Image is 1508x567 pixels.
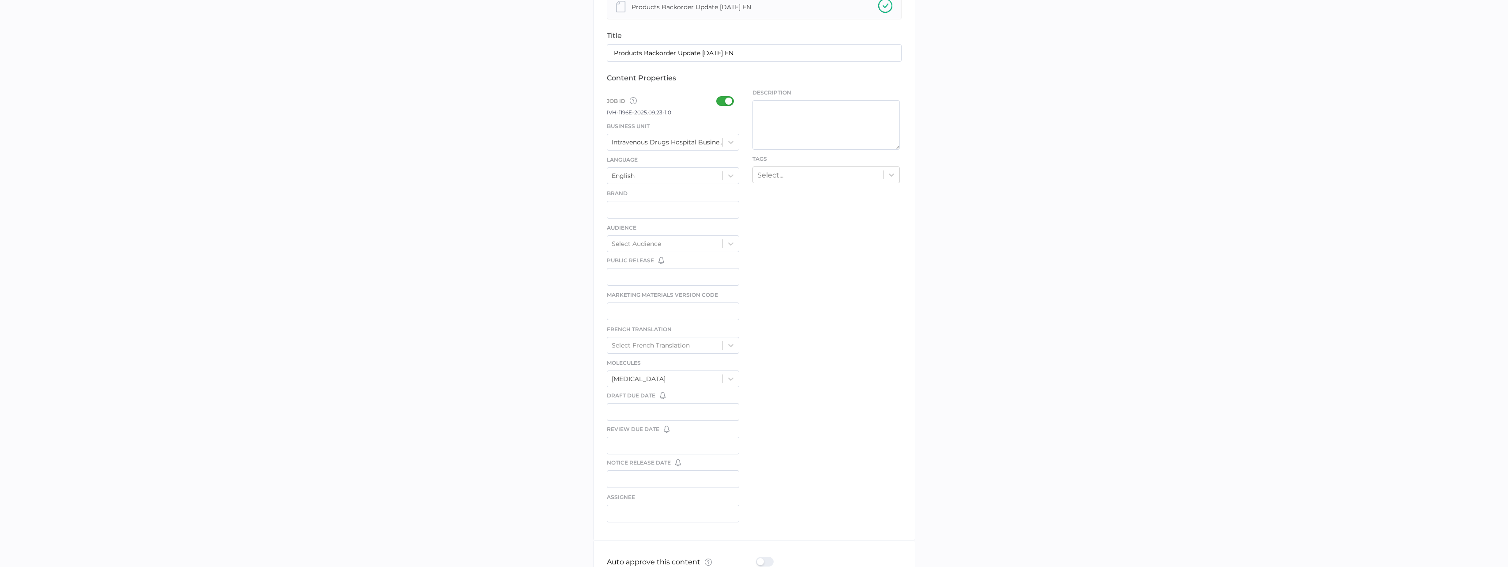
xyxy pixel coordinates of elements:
input: Type the name of your content [607,44,902,62]
span: Assignee [607,494,635,500]
span: Business Unit [607,123,650,129]
div: [MEDICAL_DATA] [612,375,666,383]
img: bell-default.8986a8bf.svg [658,257,664,264]
div: Select... [757,170,783,179]
div: English [612,172,635,180]
img: tooltip-default.0a89c667.svg [705,559,712,566]
span: French Translation [607,326,672,333]
img: bell-default.8986a8bf.svg [660,392,666,399]
span: Review Due Date [607,425,659,433]
span: Brand [607,190,628,197]
span: Description [752,89,900,97]
img: document-file-grey.20d19ea5.svg [616,1,626,12]
span: Notice Release Date [607,459,671,467]
img: bell-default.8986a8bf.svg [664,426,669,433]
div: title [607,31,902,40]
span: Molecules [607,359,641,366]
span: Audience [607,224,636,231]
span: Job ID [607,96,637,108]
span: Language [607,156,638,163]
span: Tags [752,155,767,162]
span: Marketing Materials Version Code [607,291,718,298]
div: Select Audience [612,240,661,248]
div: Select French Translation [612,341,690,349]
img: bell-default.8986a8bf.svg [675,459,681,466]
div: Products Backorder Update [DATE] EN [632,2,751,11]
span: IVH-1196E-2025.09.23-1.0 [607,109,671,116]
img: tooltip-default.0a89c667.svg [630,97,637,104]
div: content properties [607,74,902,82]
span: Draft Due Date [607,392,655,400]
span: Public Release [607,257,654,265]
div: Intravenous Drugs Hospital Business [612,138,724,146]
